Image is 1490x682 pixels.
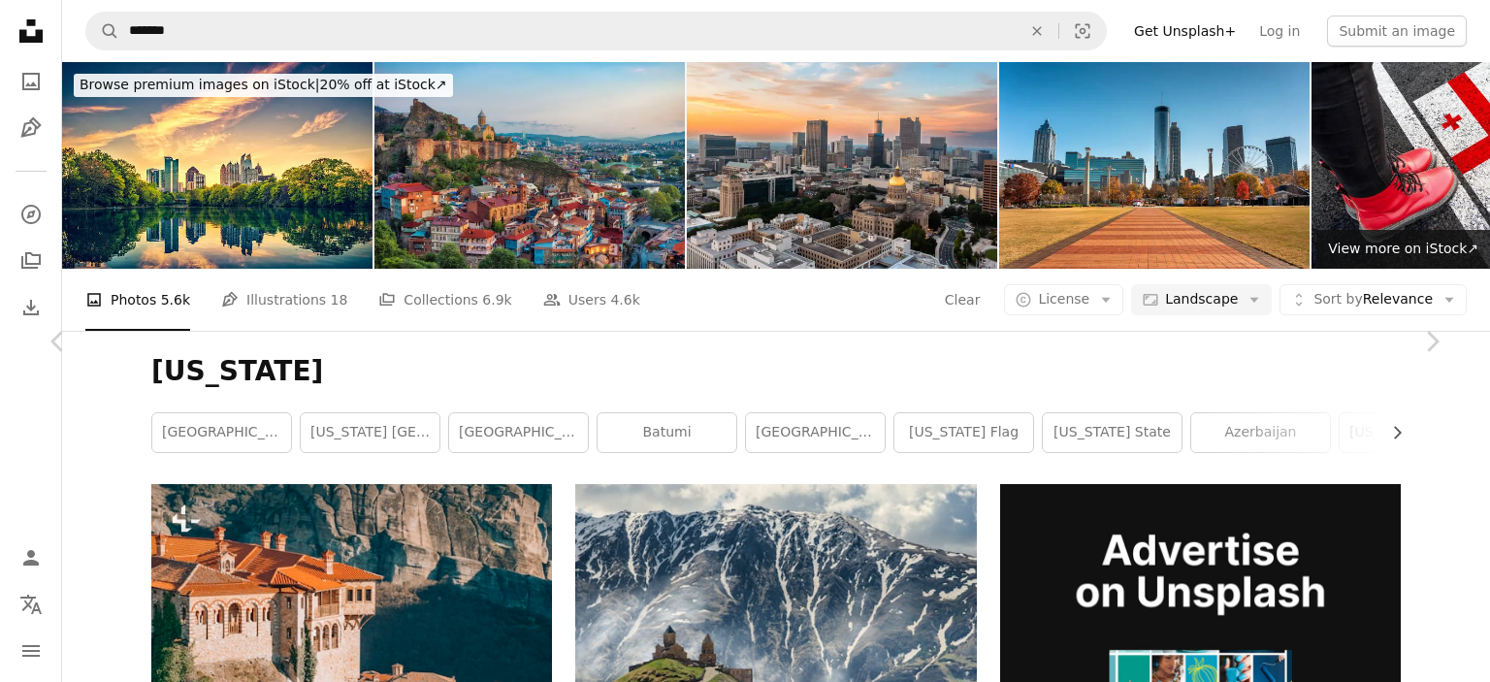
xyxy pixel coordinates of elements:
a: azerbaijan [1191,413,1330,452]
a: Get Unsplash+ [1122,16,1247,47]
button: Language [12,585,50,624]
img: Tbilisi Downtown, Georgia, taken in April 2019 [374,62,685,269]
a: The ancient monastery of Meteora, Greece [151,608,552,626]
button: Search Unsplash [86,13,119,49]
button: Sort byRelevance [1279,284,1467,315]
button: Visual search [1059,13,1106,49]
a: Photos [12,62,50,101]
span: 20% off at iStock ↗ [80,77,447,92]
a: Browse premium images on iStock|20% off at iStock↗ [62,62,465,109]
a: View more on iStock↗ [1316,230,1490,269]
a: gray concrete building on hill [575,608,976,626]
span: Landscape [1165,290,1238,309]
img: Atlanta Georgia downtown city skyline [999,62,1310,269]
img: Atlanta Georgia State Capitol and city skyline aerial establishing shot [687,62,997,269]
h1: [US_STATE] [151,354,1401,389]
a: Collections [12,242,50,280]
a: [GEOGRAPHIC_DATA] [746,413,885,452]
button: Landscape [1131,284,1272,315]
a: [GEOGRAPHIC_DATA] [152,413,291,452]
a: Log in [1247,16,1312,47]
button: Clear [944,284,982,315]
img: Atlanta Skyline [62,62,372,269]
a: [US_STATE] flag [894,413,1033,452]
span: Sort by [1313,291,1362,307]
a: batumi [598,413,736,452]
a: Collections 6.9k [378,269,511,331]
span: View more on iStock ↗ [1328,241,1478,256]
span: Browse premium images on iStock | [80,77,319,92]
a: [GEOGRAPHIC_DATA] [449,413,588,452]
span: 6.9k [482,289,511,310]
a: [US_STATE] [GEOGRAPHIC_DATA] [301,413,439,452]
a: [US_STATE] country [1340,413,1478,452]
a: Users 4.6k [543,269,640,331]
span: License [1038,291,1089,307]
a: Explore [12,195,50,234]
a: Illustrations [12,109,50,147]
button: License [1004,284,1123,315]
button: Menu [12,632,50,670]
span: Relevance [1313,290,1433,309]
a: Next [1374,248,1490,435]
button: Clear [1016,13,1058,49]
a: Log in / Sign up [12,538,50,577]
a: Illustrations 18 [221,269,347,331]
a: [US_STATE] state [1043,413,1182,452]
button: Submit an image [1327,16,1467,47]
span: 18 [331,289,348,310]
span: 4.6k [610,289,639,310]
form: Find visuals sitewide [85,12,1107,50]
